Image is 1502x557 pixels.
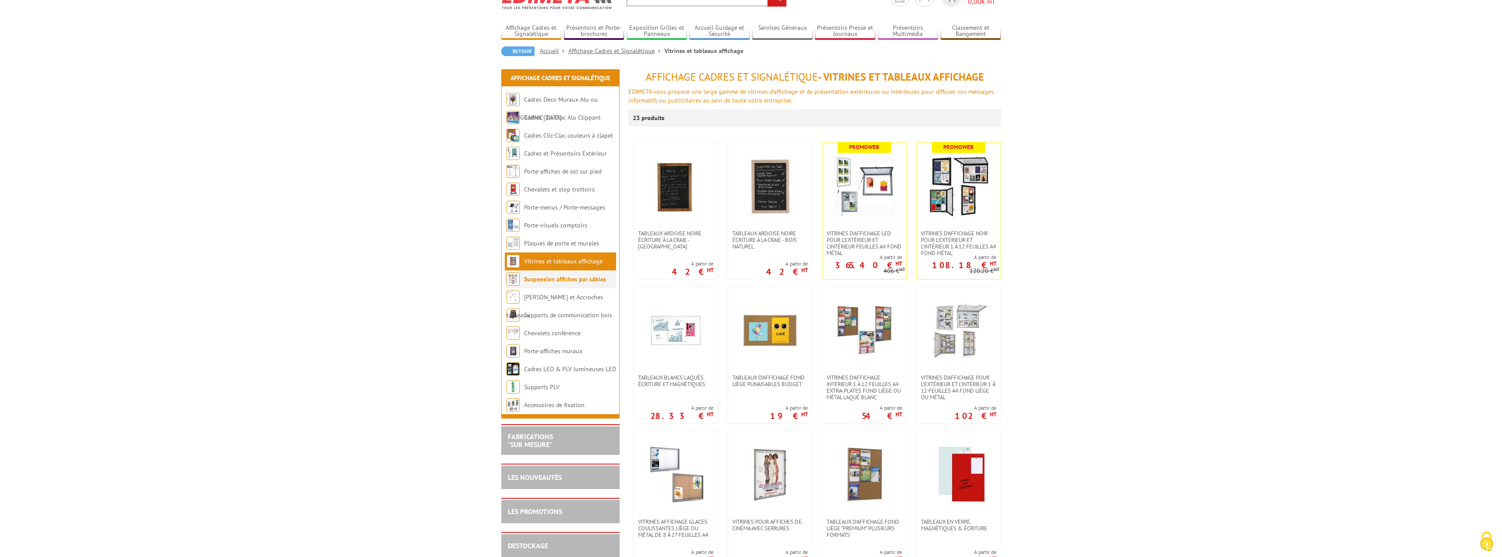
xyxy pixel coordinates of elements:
a: Tableaux blancs laqués écriture et magnétiques [634,374,718,387]
a: Accueil [540,47,568,55]
sup: HT [707,411,714,418]
span: A partir de [861,549,902,556]
img: Suspension affiches par câbles [507,273,520,286]
a: Accueil Guidage et Sécurité [689,24,750,39]
span: A partir de [676,549,714,556]
img: Cadres LED & PLV lumineuses LED [507,362,520,376]
a: Tableaux d'affichage fond liège "Premium" plusieurs formats [822,518,906,538]
span: Tableaux blancs laqués écriture et magnétiques [638,374,714,387]
a: Vitrines d'affichage intérieur 1 à 12 feuilles A4 extra-plates fond liège ou métal laqué blanc [822,374,906,401]
img: Vitrines d'affichage intérieur 1 à 12 feuilles A4 extra-plates fond liège ou métal laqué blanc [834,300,895,361]
span: Vitrines d'affichage pour l'extérieur et l'intérieur 1 à 12 feuilles A4 fond liège ou métal [921,374,996,401]
img: Vitrines d'affichage pour l'extérieur et l'intérieur 1 à 12 feuilles A4 fond liège ou métal [928,300,989,361]
a: LES NOUVEAUTÉS [508,473,562,482]
a: Tableaux d'affichage fond liège punaisables Budget [728,374,812,387]
a: Cadres Clic-Clac Alu Clippant [524,114,601,121]
span: A partir de [650,404,714,412]
span: Tableaux Ardoise Noire écriture à la craie - Bois Naturel [732,230,808,250]
p: 19 € [770,413,808,419]
a: Cadres LED & PLV lumineuses LED [524,365,616,373]
span: Tableaux en verre, magnétiques & écriture [921,518,996,532]
sup: HT [990,260,996,267]
img: Tableaux en verre, magnétiques & écriture [928,444,989,505]
img: Cookies (fenêtre modale) [1476,531,1498,553]
img: Vitrines d'affichage LED pour l'extérieur et l'intérieur feuilles A4 fond métal [834,156,895,217]
p: 28.33 € [650,413,714,419]
p: 406 € [884,268,905,274]
sup: HT [801,411,808,418]
a: Cadres et Présentoirs Extérieur [524,149,607,157]
img: VITRINES D'AFFICHAGE NOIR POUR L'EXTÉRIEUR ET L'INTÉRIEUR 1 À 12 FEUILLES A4 FOND MÉTAL [928,156,989,217]
a: FABRICATIONS"Sur Mesure" [508,432,553,449]
img: Tableaux Ardoise Noire écriture à la craie - Bois Foncé [645,156,706,217]
a: Vitrines d'affichage pour l'extérieur et l'intérieur 1 à 12 feuilles A4 fond liège ou métal [917,374,1001,401]
a: Affichage Cadres et Signalétique [568,47,664,55]
img: Cadres Deco Muraux Alu ou Bois [507,93,520,106]
p: 108.18 € [932,263,996,268]
img: Supports PLV [507,380,520,394]
a: Supports PLV [524,383,560,391]
a: Cadres Deco Muraux Alu ou [GEOGRAPHIC_DATA] [507,96,598,121]
img: Porte-affiches de sol sur pied [507,165,520,178]
a: [PERSON_NAME] et Accroches tableaux [507,293,603,319]
span: Vitrines d'affichage intérieur 1 à 12 feuilles A4 extra-plates fond liège ou métal laqué blanc [827,374,902,401]
p: 54 € [862,413,902,419]
img: Chevalets conférence [507,326,520,340]
span: A partir de [822,254,902,261]
b: Promoweb [943,143,974,151]
span: A partir de [770,404,808,412]
sup: HT [707,266,714,274]
a: Tableaux Ardoise Noire écriture à la craie - [GEOGRAPHIC_DATA] [634,230,718,250]
span: A partir de [955,404,996,412]
span: A partir de [766,260,808,267]
a: Vitrines d'affichage LED pour l'extérieur et l'intérieur feuilles A4 fond métal [822,230,906,256]
p: 42 € [766,269,808,274]
a: Services Généraux [752,24,813,39]
img: Tableaux d'affichage fond liège [834,444,895,505]
span: A partir de [949,549,996,556]
img: Plaques de porte et murales [507,237,520,250]
b: Promoweb [849,143,879,151]
span: Tableaux d'affichage fond liège punaisables Budget [732,374,808,387]
img: Cadres et Présentoirs Extérieur [507,147,520,160]
h1: - Vitrines et tableaux affichage [628,71,1001,83]
span: A partir de [672,260,714,267]
a: DESTOCKAGE [508,541,548,550]
sup: HT [994,266,999,272]
a: Chevalets conférence [524,329,581,337]
a: Affichage Cadres et Signalétique [501,24,562,39]
p: 102 € [955,413,996,419]
img: Cimaises et Accroches tableaux [507,291,520,304]
span: Vitrines d'affichage LED pour l'extérieur et l'intérieur feuilles A4 fond métal [827,230,902,256]
a: Accessoires de fixation [524,401,585,409]
a: Tableaux Ardoise Noire écriture à la craie - Bois Naturel [728,230,812,250]
sup: HT [990,411,996,418]
p: EDIMETA vous propose une large gamme de vitrines d'affichage et de présentation extérieures ou in... [628,87,1001,105]
img: Cadres Clic-Clac couleurs à clapet [507,129,520,142]
img: Tableaux Ardoise Noire écriture à la craie - Bois Naturel [739,156,801,217]
a: Porte-menus / Porte-messages [524,203,605,211]
span: A partir de [862,404,902,412]
a: Retour [501,46,535,56]
p: 120.20 € [970,268,999,274]
img: Vitrines et tableaux affichage [507,255,520,268]
a: Cadres Clic-Clac couleurs à clapet [524,131,613,139]
a: Classement et Rangement [941,24,1001,39]
span: Vitrines affichage glaces coulissantes liège ou métal de 8 à 27 feuilles A4 [638,518,714,538]
img: Porte-visuels comptoirs [507,219,520,232]
a: VITRINES D'AFFICHAGE NOIR POUR L'EXTÉRIEUR ET L'INTÉRIEUR 1 À 12 FEUILLES A4 FOND MÉTAL [917,230,1001,256]
sup: HT [899,266,905,272]
span: Vitrines pour affiches de cinéma avec serrures [732,518,808,532]
a: Présentoirs et Porte-brochures [564,24,624,39]
img: Vitrines affichage glaces coulissantes liège ou métal de 8 à 27 feuilles A4 [645,444,706,505]
a: Supports de communication bois [524,311,612,319]
a: Exposition Grilles et Panneaux [627,24,687,39]
a: Chevalets et stop trottoirs [524,185,595,193]
a: Suspension affiches par câbles [524,275,606,283]
img: Tableaux blancs laqués écriture et magnétiques [645,300,706,361]
a: Porte-affiches muraux [524,347,582,355]
img: Porte-affiches muraux [507,344,520,358]
p: 23 produits [633,109,666,127]
span: VITRINES D'AFFICHAGE NOIR POUR L'EXTÉRIEUR ET L'INTÉRIEUR 1 À 12 FEUILLES A4 FOND MÉTAL [921,230,996,256]
a: Affichage Cadres et Signalétique [510,74,610,82]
